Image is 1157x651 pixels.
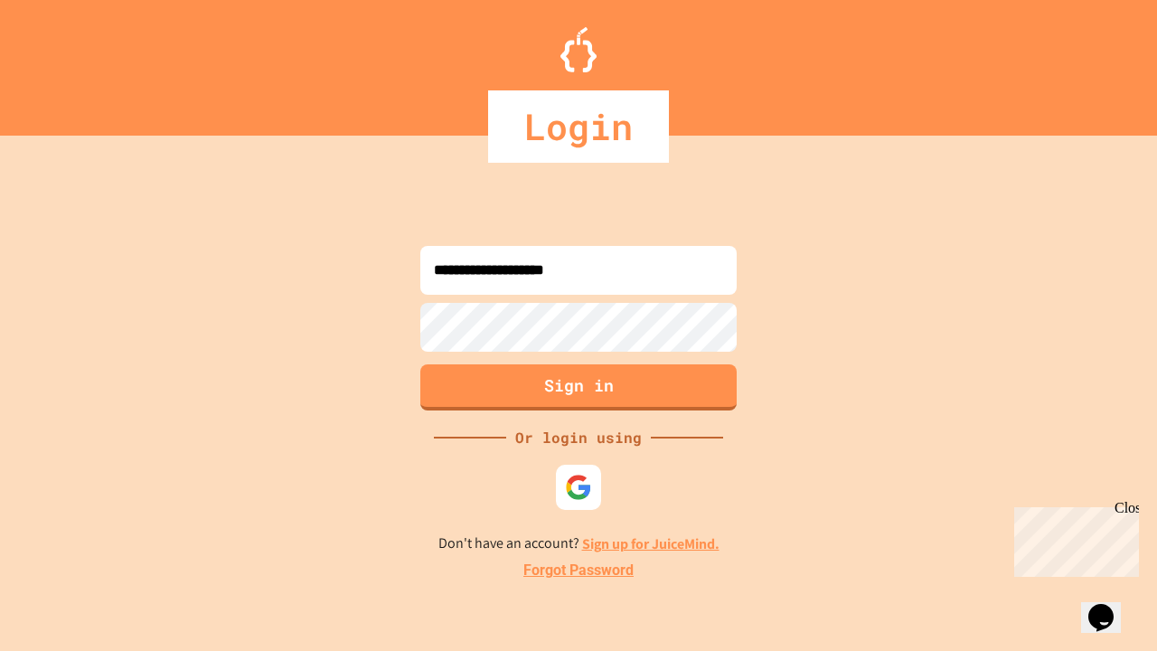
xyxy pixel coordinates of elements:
img: google-icon.svg [565,474,592,501]
div: Login [488,90,669,163]
img: Logo.svg [560,27,597,72]
p: Don't have an account? [438,533,720,555]
div: Chat with us now!Close [7,7,125,115]
button: Sign in [420,364,737,410]
div: Or login using [506,427,651,448]
a: Sign up for JuiceMind. [582,534,720,553]
iframe: chat widget [1081,579,1139,633]
iframe: chat widget [1007,500,1139,577]
a: Forgot Password [523,560,634,581]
